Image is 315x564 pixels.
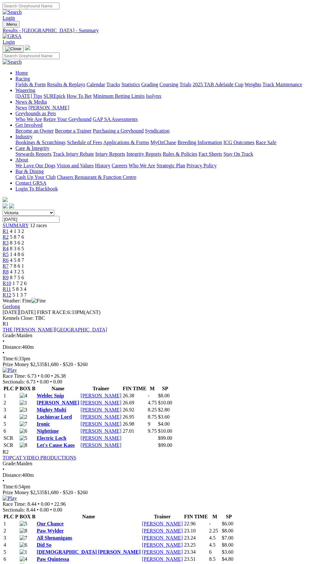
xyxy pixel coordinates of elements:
[47,82,85,87] a: Results & Replays
[3,263,9,269] a: R7
[20,549,27,555] img: 1
[158,385,173,392] th: SP
[106,82,120,87] a: Tracks
[177,140,222,145] a: Breeding Information
[3,257,9,263] span: R6
[37,507,39,513] span: •
[3,234,9,240] a: R2
[95,163,110,168] a: History
[15,88,35,93] a: Wagering
[148,428,157,434] text: 9.75
[20,414,27,420] img: 2
[20,407,27,413] img: 3
[37,310,67,315] span: FIRST RACE:
[50,379,52,384] span: •
[3,472,22,478] span: Distance:
[158,400,172,405] span: $10.00
[10,252,24,257] span: 1 4 8 6
[20,435,27,441] img: 5
[3,528,19,534] td: 2
[10,257,24,263] span: 4 5 8 7
[3,556,19,562] td: 6
[3,315,312,321] div: Kennels Close: TBC
[32,514,35,519] span: B
[3,478,4,484] span: •
[3,269,9,274] span: R8
[15,105,312,111] div: News & Media
[158,414,170,420] span: $3.60
[81,393,122,398] a: [PERSON_NAME]
[37,435,66,441] a: Electric Loch
[15,180,46,186] a: Contact GRSA
[37,535,72,541] a: All Shenanigans
[3,28,312,33] a: Results - [GEOGRAPHIC_DATA] - Summary
[26,379,35,384] span: 6.73
[3,507,25,513] span: Sectionals:
[129,163,155,168] a: Who We Are
[55,128,92,134] a: Become a Trainer
[15,82,312,88] div: Racing
[15,76,30,81] a: Racing
[3,484,15,489] span: Time:
[25,45,30,50] img: logo-grsa-white.png
[3,9,22,15] img: Search
[3,21,20,28] button: Toggle navigation
[142,535,183,541] a: [PERSON_NAME]
[3,240,9,245] span: R3
[3,535,19,541] td: 3
[122,400,147,406] td: 26.69
[209,521,211,526] text: -
[9,203,14,208] img: twitter.svg
[81,428,122,434] a: [PERSON_NAME]
[44,362,88,367] span: $1,680 - $520 - $260
[15,128,312,134] div: Get Involved
[37,393,64,398] a: Weblec Snip
[3,252,9,257] span: R5
[40,379,49,384] span: 0.00
[3,472,312,478] div: 400m
[199,151,222,157] a: Fact Sheets
[256,140,276,145] a: Race Safe
[15,386,18,391] span: P
[10,246,24,251] span: 8 3 6 5
[20,428,27,434] img: 6
[15,174,56,180] a: Cash Up Your Club
[57,174,136,180] a: Chasers Restaurant & Function Centre
[15,163,312,169] div: About
[44,490,88,495] span: $1,680 - $520 - $260
[10,240,24,245] span: 8 3 6 2
[3,442,19,448] td: SCR
[3,228,9,234] a: R1
[26,507,35,513] span: 8.44
[4,514,14,519] span: PLC
[20,556,27,562] img: 4
[222,556,233,562] span: $4.80
[20,393,27,399] img: 4
[3,356,15,361] span: Time:
[3,310,19,315] span: [DATE]
[3,197,8,202] img: logo-grsa-white.png
[158,428,172,434] span: $10.00
[223,151,253,157] a: Stay On Track
[209,535,216,541] text: 4.5
[15,151,51,157] a: Stewards Reports
[3,501,26,507] span: Race Time:
[15,514,18,519] span: P
[3,52,59,59] input: Search
[3,292,11,298] span: R12
[184,535,208,541] td: 23.24
[37,421,50,427] a: Ironic
[3,356,312,362] div: 6:33pm
[122,407,147,413] td: 26.92
[67,140,102,145] a: Schedule of Fees
[15,82,46,87] a: Fields & Form
[3,286,11,292] span: R11
[20,514,31,519] span: BOX
[15,122,42,128] a: Get Involved
[209,549,212,555] text: 6
[37,556,69,562] a: Paw Quintessa
[222,528,233,533] span: $8.00
[37,310,101,315] span: 6:33PM(ACST)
